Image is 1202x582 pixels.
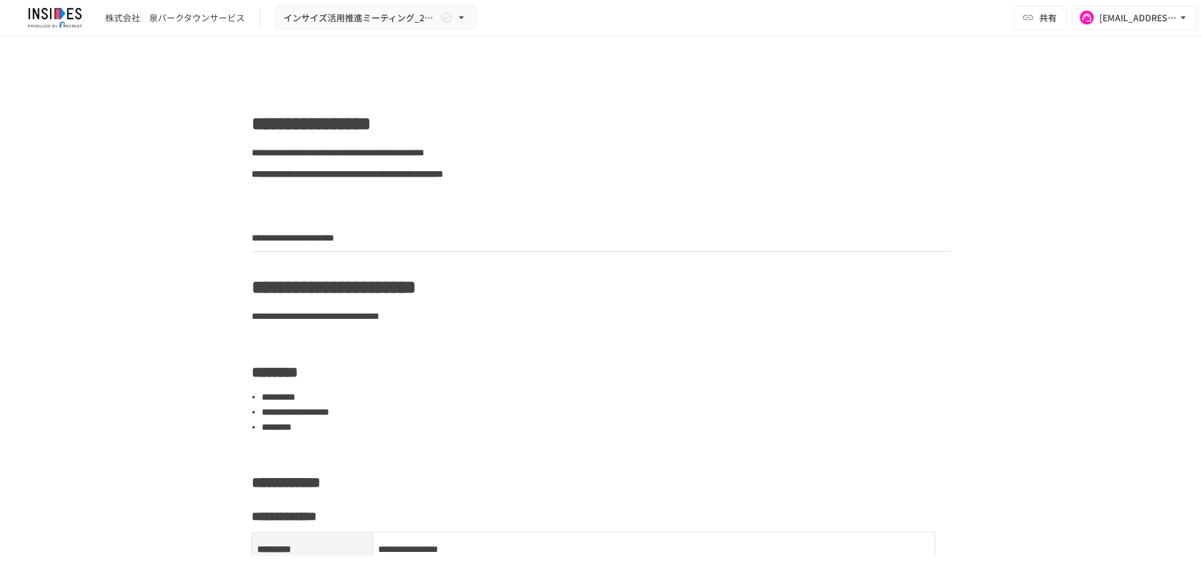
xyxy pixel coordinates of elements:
[105,11,245,24] div: 株式会社 泉パークタウンサービス
[1099,10,1177,26] div: [EMAIL_ADDRESS][DOMAIN_NAME]
[1014,5,1067,30] button: 共有
[284,10,438,26] span: インサイズ活用推進ミーティング_250529
[1039,11,1057,24] span: 共有
[275,6,476,30] button: インサイズ活用推進ミーティング_250529
[15,8,95,28] img: JmGSPSkPjKwBq77AtHmwC7bJguQHJlCRQfAXtnx4WuV
[1072,5,1197,30] button: [EMAIL_ADDRESS][DOMAIN_NAME]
